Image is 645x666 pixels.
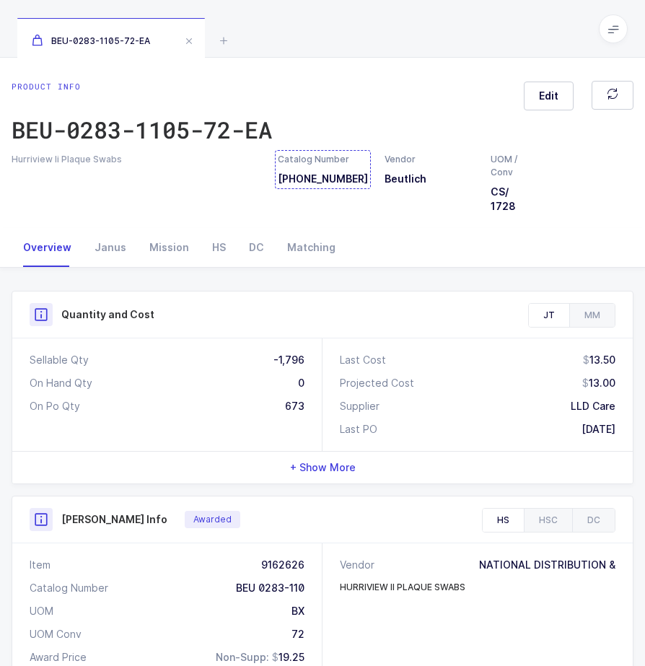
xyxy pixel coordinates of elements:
[30,353,89,367] div: Sellable Qty
[491,185,516,212] span: / 1728
[571,399,615,413] div: LLD Care
[524,509,572,532] div: HSC
[582,422,615,437] div: [DATE]
[291,604,304,618] div: BX
[12,228,83,267] div: Overview
[216,651,269,663] span: Non-Supp:
[529,304,569,327] div: JT
[12,81,272,92] div: Product info
[30,627,82,641] div: UOM Conv
[340,581,465,594] div: HURRIVIEW II PLAQUE SWABS
[479,558,615,572] div: NATIONAL DISTRIBUTION &
[491,153,527,179] div: UOM / Conv
[138,228,201,267] div: Mission
[237,228,276,267] div: DC
[32,35,150,46] span: BEU-0283-1105-72-EA
[582,376,615,390] div: 13.00
[30,376,92,390] div: On Hand Qty
[524,82,574,110] button: Edit
[61,307,154,322] h3: Quantity and Cost
[83,228,138,267] div: Janus
[30,399,80,413] div: On Po Qty
[291,627,304,641] div: 72
[340,558,380,572] div: Vendor
[539,89,558,103] span: Edit
[30,604,53,618] div: UOM
[340,422,377,437] div: Last PO
[61,512,167,527] h3: [PERSON_NAME] Info
[276,228,347,267] div: Matching
[583,353,615,367] div: 13.50
[193,514,232,525] span: Awarded
[385,172,474,186] h3: Beutlich
[569,304,615,327] div: MM
[201,228,237,267] div: HS
[12,153,260,166] div: Hurriview Ii Plaque Swabs
[285,399,304,413] div: 673
[483,509,524,532] div: HS
[340,376,414,390] div: Projected Cost
[298,376,304,390] div: 0
[290,460,356,475] span: + Show More
[12,452,633,483] div: + Show More
[340,399,379,413] div: Supplier
[273,353,304,367] div: -1,796
[491,185,527,214] h3: CS
[272,650,304,665] span: 19.25
[30,650,87,665] div: Award Price
[340,353,386,367] div: Last Cost
[385,153,474,166] div: Vendor
[572,509,615,532] div: DC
